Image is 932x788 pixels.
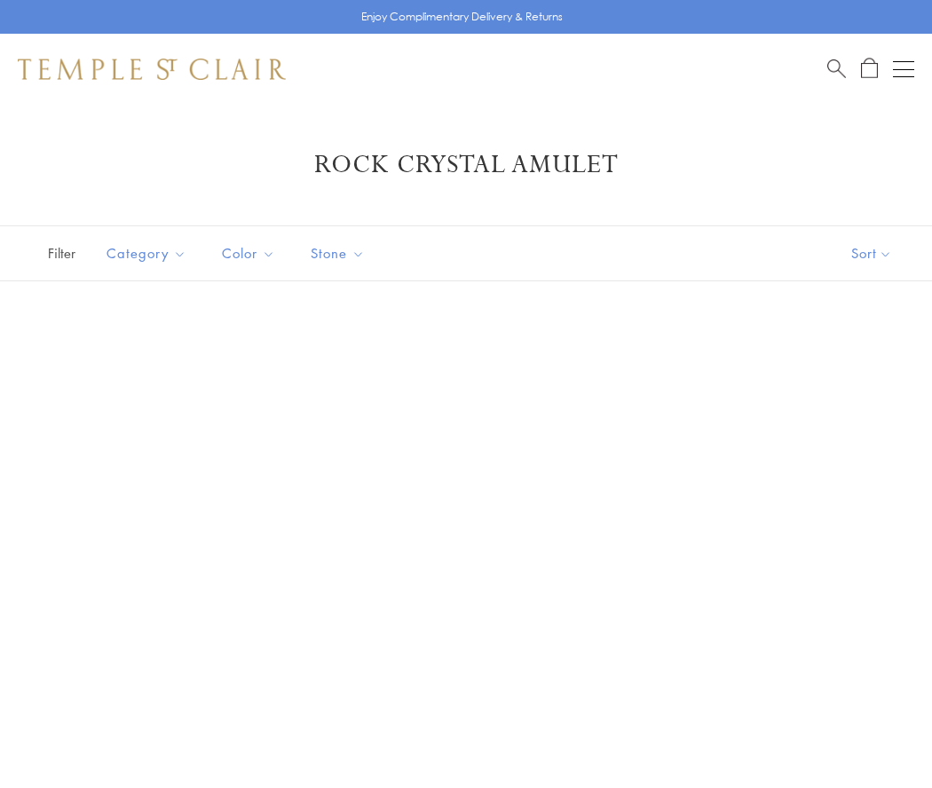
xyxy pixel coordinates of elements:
[361,8,563,26] p: Enjoy Complimentary Delivery & Returns
[18,59,286,80] img: Temple St. Clair
[297,233,378,273] button: Stone
[209,233,288,273] button: Color
[213,242,288,264] span: Color
[44,149,888,181] h1: Rock Crystal Amulet
[861,58,878,80] a: Open Shopping Bag
[98,242,200,264] span: Category
[893,59,914,80] button: Open navigation
[827,58,846,80] a: Search
[93,233,200,273] button: Category
[302,242,378,264] span: Stone
[811,226,932,280] button: Show sort by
